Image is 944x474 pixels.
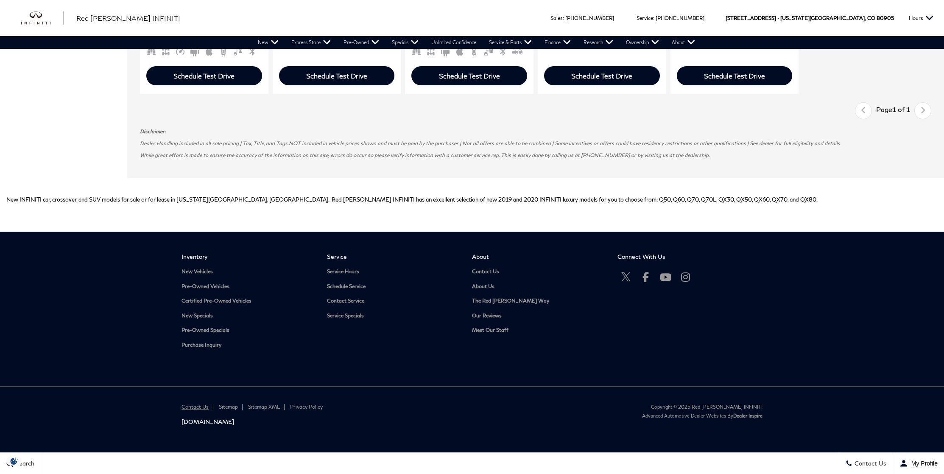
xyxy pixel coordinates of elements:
a: Service & Parts [483,36,538,49]
a: Pre-Owned Specials [182,327,314,334]
span: Connect With Us [617,253,750,260]
img: Opt-Out Icon [4,457,24,466]
span: Blind Spot Monitor [233,47,243,53]
span: Android Auto [440,47,450,53]
a: The Red [PERSON_NAME] Way [472,298,605,304]
p: New INFINITI car, crossover, and SUV models for sale or for lease in [US_STATE][GEOGRAPHIC_DATA],... [6,195,938,204]
span: Bluetooth [498,47,508,53]
div: Schedule Test Drive [439,72,500,80]
strong: Disclaimer: [140,128,166,135]
a: infiniti [21,11,64,25]
div: Page 1 of 1 [872,102,914,119]
a: Privacy Policy [290,404,323,410]
span: Bluetooth [247,47,257,53]
p: While great effort is made to ensure the accuracy of the information on this site, errors do occu... [140,151,931,159]
a: Research [577,36,620,49]
a: New Vehicles [182,269,314,275]
a: Ownership [620,36,665,49]
a: Service Hours [327,269,460,275]
div: Copyright © 2025 Red [PERSON_NAME] INFINITI [478,404,762,409]
span: Apple Car-Play [455,47,465,53]
span: : [653,15,654,21]
a: [PHONE_NUMBER] [565,15,614,21]
nav: Main Navigation [251,36,701,49]
a: Service Specials [327,313,460,319]
a: New [251,36,285,49]
div: Schedule Test Drive [173,72,235,80]
section: Click to Open Cookie Consent Modal [4,457,24,466]
a: Sitemap [219,404,238,410]
span: Service [637,15,653,21]
div: Advanced Automotive Dealer Websites by [478,413,762,418]
span: My Profile [908,460,938,467]
div: Schedule Test Drive [571,72,632,80]
div: Schedule Test Drive [704,72,765,80]
span: Third Row Seats [411,47,422,53]
a: Pre-Owned [337,36,385,49]
div: Schedule Test Drive [306,72,367,80]
a: Pre-Owned Vehicles [182,283,314,290]
a: Schedule Service [327,283,460,290]
p: Dealer Handling included in all sale pricing | Tax, Title, and Tags NOT included in vehicle price... [140,140,931,147]
span: Sales [550,15,563,21]
a: Open Youtube-play in a new window [657,269,674,286]
a: New Specials [182,313,314,319]
a: Express Store [285,36,337,49]
a: Purchase Inquiry [182,342,314,348]
a: Open Twitter in a new window [617,269,634,286]
span: Adaptive Cruise Control [175,47,185,53]
a: Meet Our Staff [472,327,605,334]
a: [PHONE_NUMBER] [656,15,704,21]
div: Schedule Test Drive - INFINITI QX60 LUXE AWD [279,66,395,85]
span: Search [13,460,34,467]
span: Apple Car-Play [204,47,214,53]
a: Contact Service [327,298,460,304]
a: Specials [385,36,425,49]
span: Inventory [182,253,314,260]
span: Third Row Seats [146,47,156,53]
span: Backup Camera [469,47,479,53]
a: [DOMAIN_NAME] [182,418,466,425]
span: AWD [161,47,171,53]
a: About [665,36,701,49]
img: INFINITI [21,11,64,25]
div: Schedule Test Drive - INFINITI QX60 PURE AWD [411,66,527,85]
span: About [472,253,605,260]
a: Contact Us [182,404,209,410]
a: Dealer Inspire [733,413,762,418]
a: About Us [472,283,605,290]
button: Open user profile menu [893,453,944,474]
a: Open Instagram in a new window [677,269,694,286]
a: Sitemap XML [248,404,280,410]
span: Android Auto [190,47,200,53]
div: Schedule Test Drive - INFINITI QX60 PURE AWD [677,66,793,85]
a: Red [PERSON_NAME] INFINITI [76,13,180,23]
div: Schedule Test Drive - INFINITI QX60 PURE AWD [544,66,660,85]
a: Unlimited Confidence [425,36,483,49]
span: AWD [426,47,436,53]
a: Our Reviews [472,313,605,319]
a: [STREET_ADDRESS] • [US_STATE][GEOGRAPHIC_DATA], CO 80905 [726,15,894,21]
div: Schedule Test Drive - INFINITI QX60 SPORT AWD [146,66,262,85]
a: Certified Pre-Owned Vehicles [182,298,314,304]
a: Open Facebook in a new window [637,269,654,286]
span: : [563,15,564,21]
span: Contact Us [852,460,886,467]
span: Service [327,253,460,260]
span: Forward Collision Warning [512,47,522,53]
a: Finance [538,36,577,49]
span: Red [PERSON_NAME] INFINITI [76,14,180,22]
a: Contact Us [472,269,605,275]
span: Backup Camera [218,47,229,53]
span: Blind Spot Monitor [483,47,494,53]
